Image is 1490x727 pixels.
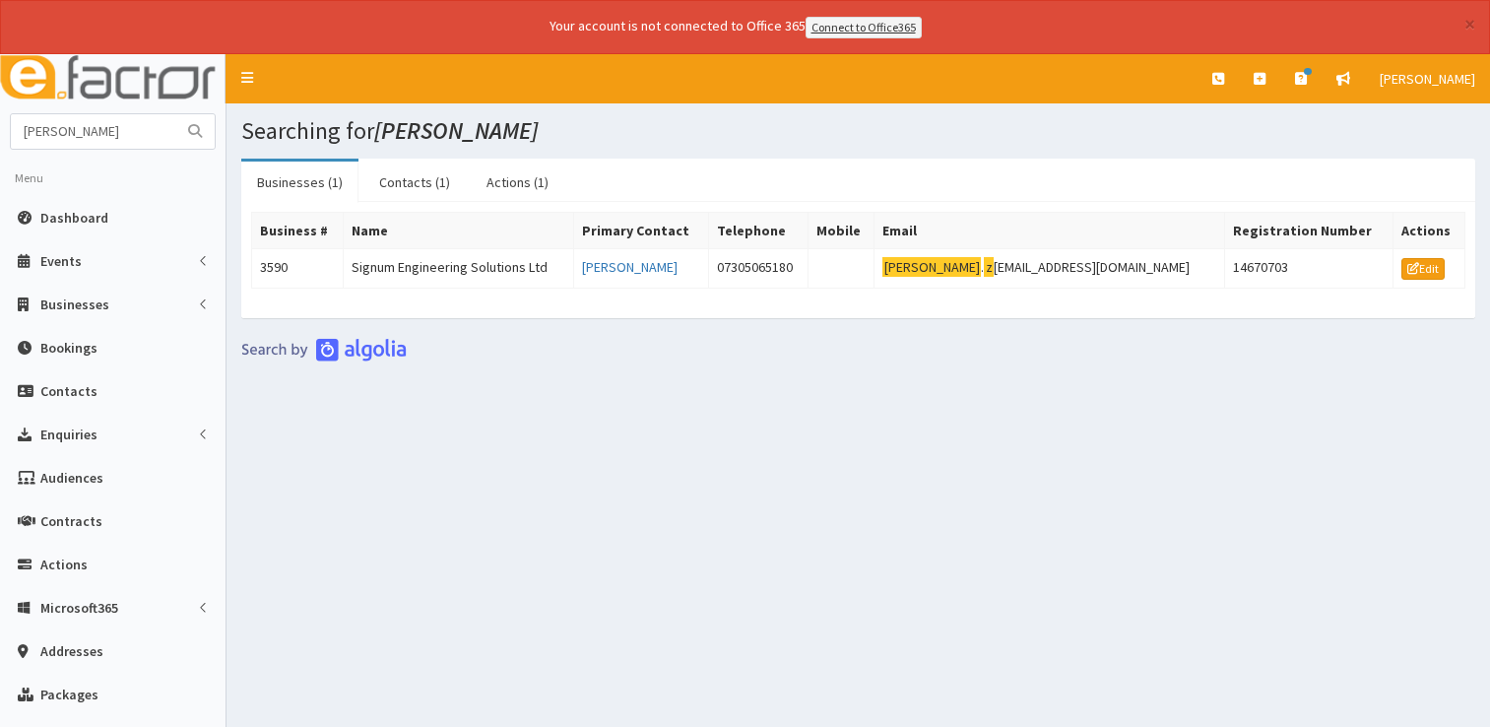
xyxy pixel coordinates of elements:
[40,252,82,270] span: Events
[471,162,564,203] a: Actions (1)
[708,248,809,288] td: 07305065180
[363,162,466,203] a: Contacts (1)
[11,114,176,149] input: Search...
[984,257,994,278] mark: z
[809,212,875,248] th: Mobile
[40,642,103,660] span: Addresses
[40,209,108,227] span: Dashboard
[160,16,1312,38] div: Your account is not connected to Office 365
[344,212,574,248] th: Name
[1464,14,1475,34] button: ×
[40,382,97,400] span: Contacts
[1401,258,1445,280] a: Edit
[40,339,97,357] span: Bookings
[1380,70,1475,88] span: [PERSON_NAME]
[241,162,358,203] a: Businesses (1)
[882,257,981,278] mark: [PERSON_NAME]
[40,686,98,703] span: Packages
[40,599,118,617] span: Microsoft365
[40,426,97,443] span: Enquiries
[252,212,344,248] th: Business #
[1365,54,1490,103] a: [PERSON_NAME]
[582,258,678,276] a: [PERSON_NAME]
[574,212,708,248] th: Primary Contact
[1393,212,1465,248] th: Actions
[374,115,538,146] i: [PERSON_NAME]
[875,248,1225,288] td: . [EMAIL_ADDRESS][DOMAIN_NAME]
[875,212,1225,248] th: Email
[241,338,407,362] img: search-by-algolia-light-background.png
[806,17,922,38] a: Connect to Office365
[1225,212,1393,248] th: Registration Number
[252,248,344,288] td: 3590
[1225,248,1393,288] td: 14670703
[40,512,102,530] span: Contracts
[40,556,88,573] span: Actions
[344,248,574,288] td: Signum Engineering Solutions Ltd
[40,469,103,487] span: Audiences
[241,118,1475,144] h1: Searching for
[40,296,109,313] span: Businesses
[708,212,809,248] th: Telephone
